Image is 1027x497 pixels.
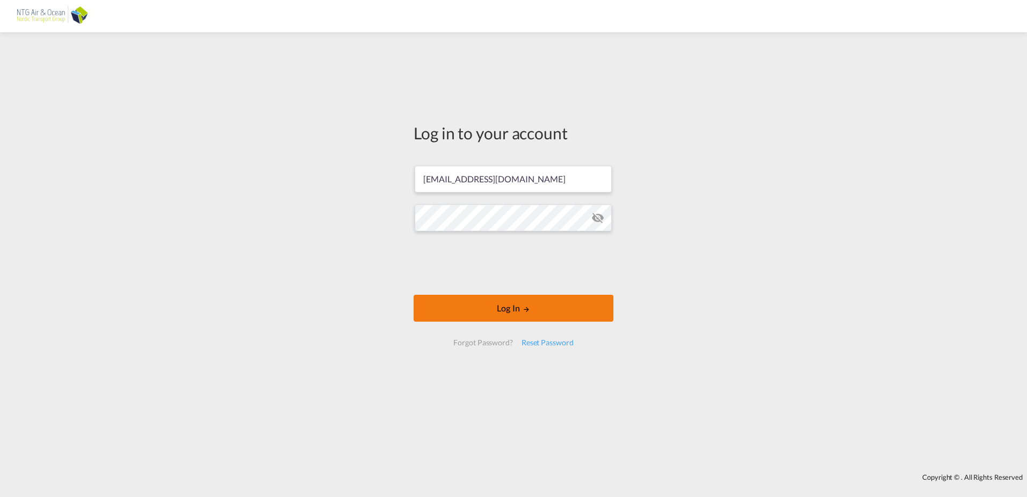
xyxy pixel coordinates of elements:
div: Reset Password [517,333,578,352]
img: af31b1c0b01f11ecbc353f8e72265e29.png [16,4,89,29]
div: Log in to your account [414,122,613,144]
input: Enter email/phone number [415,166,612,193]
iframe: reCAPTCHA [432,242,595,284]
div: Forgot Password? [449,333,517,352]
md-icon: icon-eye-off [591,211,604,224]
button: LOGIN [414,295,613,322]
